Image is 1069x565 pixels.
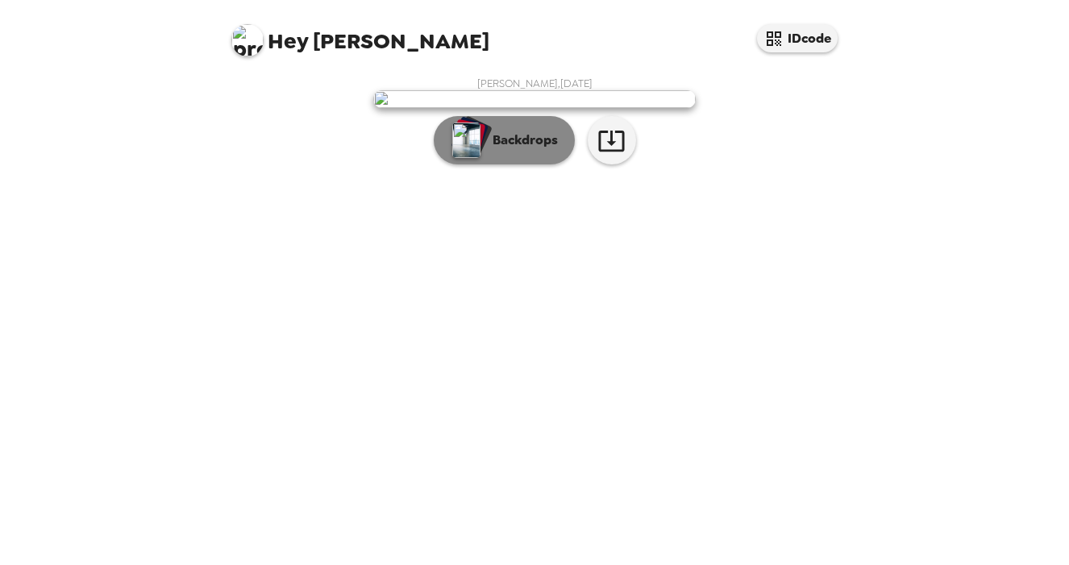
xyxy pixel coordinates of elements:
[268,27,308,56] span: Hey
[434,116,575,164] button: Backdrops
[373,90,696,108] img: user
[757,24,838,52] button: IDcode
[231,24,264,56] img: profile pic
[485,131,558,150] p: Backdrops
[477,77,593,90] span: [PERSON_NAME] , [DATE]
[231,16,489,52] span: [PERSON_NAME]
